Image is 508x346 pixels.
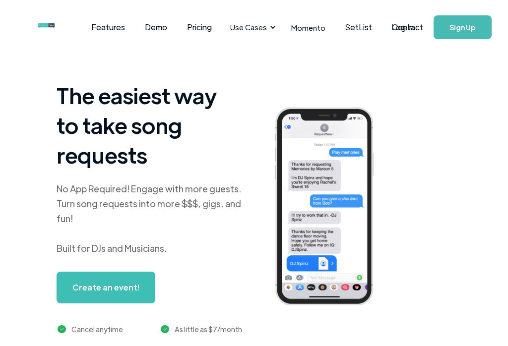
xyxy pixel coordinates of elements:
[434,15,492,39] a: Sign Up
[38,23,73,28] img: requestnow logo
[135,12,177,43] a: Demo
[177,12,222,43] a: Pricing
[161,325,169,334] img: green checkmark
[57,80,242,170] h1: The easiest way to take song requests
[281,13,335,42] a: Momento
[224,12,279,43] div: Use Cases
[381,10,424,45] a: Log In
[57,181,242,256] div: No App Required! Engage with more guests. Turn song requests into more $$$, gigs, and fun! Built ...
[81,12,135,43] a: Features
[230,22,267,33] div: Use Cases
[266,102,394,313] img: iphone screenshot
[335,12,382,43] a: SetList
[175,323,242,335] div: As little as $7/month
[38,17,57,37] a: home
[58,325,66,334] img: green checkmark
[57,272,155,303] a: Create an event!
[71,323,123,335] div: Cancel anytime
